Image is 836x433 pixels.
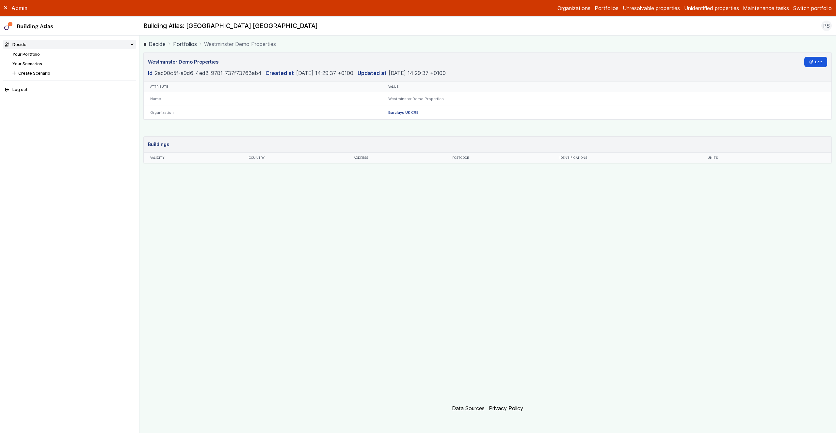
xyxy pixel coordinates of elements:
div: Validity [150,156,236,160]
h2: Building Atlas: [GEOGRAPHIC_DATA] [GEOGRAPHIC_DATA] [143,22,318,30]
div: Attribute [150,85,376,89]
dd: [DATE] 14:29:37 +0100 [296,69,353,77]
a: Organizations [557,4,590,12]
div: Westminster Demo Properties [382,92,832,106]
dd: [DATE] 14:29:37 +0100 [389,69,446,77]
div: Address [354,156,440,160]
a: Unresolvable properties [623,4,680,12]
a: Barclays UK CRE [388,110,419,115]
span: Westminster Demo Properties [204,40,276,48]
h3: Buildings [148,141,169,148]
div: Postcode [452,156,547,160]
a: Data Sources [452,405,485,411]
button: PS [821,21,832,31]
a: Unidentified properties [684,4,739,12]
div: Country [249,156,341,160]
button: Log out [3,85,136,95]
a: Your Scenarios [12,61,42,66]
div: Units [707,156,779,160]
img: main-0bbd2752.svg [4,22,13,30]
div: Organization [144,106,382,119]
span: PS [823,22,830,30]
div: Identifications [559,156,695,160]
dd: 2ac90c5f-a9d6-4ed8-9781-737f73763ab4 [155,69,262,77]
a: Edit [804,57,828,67]
h3: Westminster Demo Properties [148,58,218,66]
div: Value [388,85,825,89]
a: Portfolios [595,4,619,12]
div: Name [144,92,382,106]
summary: Decide [3,40,136,49]
div: Decide [5,41,26,48]
dt: Updated at [358,69,387,77]
a: Your Portfolio [12,52,40,57]
button: Switch portfolio [793,4,832,12]
a: Privacy Policy [489,405,523,411]
a: Decide [143,40,166,48]
a: Portfolios [173,40,197,48]
dt: Created at [265,69,294,77]
dt: Id [148,69,153,77]
a: Maintenance tasks [743,4,789,12]
button: Create Scenario [10,68,136,78]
